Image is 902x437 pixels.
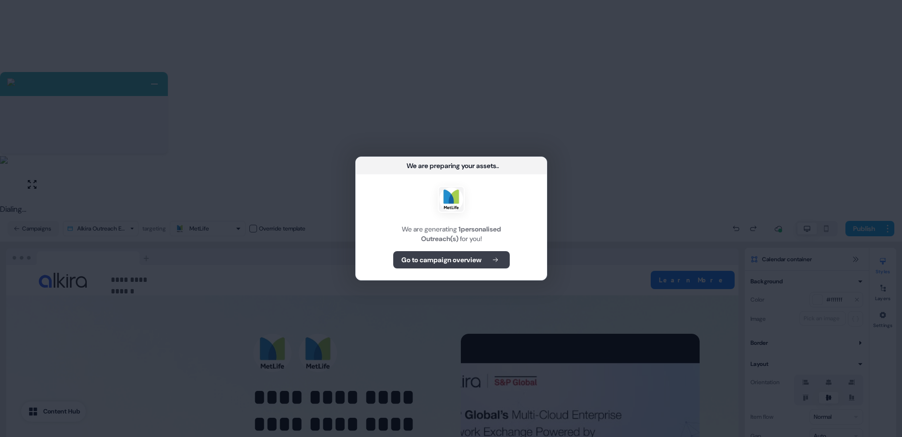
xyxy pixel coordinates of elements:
[496,161,499,170] div: ...
[421,225,501,243] b: 1 personalised Outreach(s)
[393,251,509,268] button: Go to campaign overview
[367,224,535,243] div: We are generating for you!
[401,255,481,265] b: Go to campaign overview
[406,161,496,170] div: We are preparing your assets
